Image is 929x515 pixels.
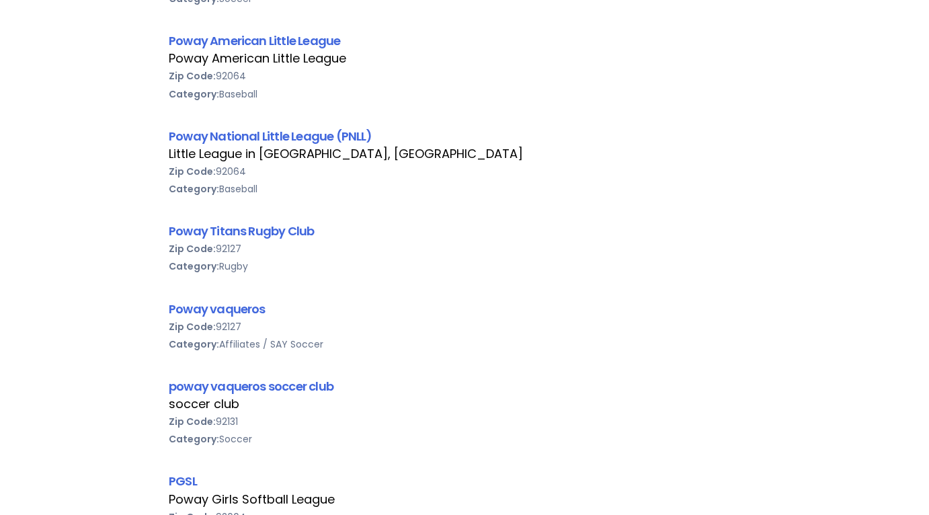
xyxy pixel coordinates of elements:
div: Poway vaqueros [169,300,760,318]
b: Category: [169,87,219,101]
div: 92064 [169,67,760,85]
div: Poway Girls Softball League [169,491,760,508]
b: Zip Code: [169,165,216,178]
div: 92131 [169,413,760,430]
div: Poway Titans Rugby Club [169,222,760,240]
div: Rugby [169,257,760,275]
a: Poway American Little League [169,32,340,49]
div: Baseball [169,85,760,103]
div: 92127 [169,240,760,257]
a: Poway National Little League (PNLL) [169,128,372,145]
a: poway vaqueros soccer club [169,378,333,395]
div: Soccer [169,430,760,448]
div: Baseball [169,180,760,198]
a: Poway Titans Rugby Club [169,223,314,239]
b: Zip Code: [169,320,216,333]
b: Zip Code: [169,242,216,255]
div: poway vaqueros soccer club [169,377,760,395]
div: Poway National Little League (PNLL) [169,127,760,145]
div: 92127 [169,318,760,335]
div: soccer club [169,395,760,413]
div: Poway American Little League [169,50,760,67]
div: Poway American Little League [169,32,760,50]
b: Category: [169,432,219,446]
div: Affiliates / SAY Soccer [169,335,760,353]
div: PGSL [169,472,760,490]
b: Category: [169,338,219,351]
b: Category: [169,182,219,196]
div: 92064 [169,163,760,180]
a: PGSL [169,473,197,489]
b: Zip Code: [169,415,216,428]
b: Zip Code: [169,69,216,83]
b: Category: [169,260,219,273]
div: Little League in [GEOGRAPHIC_DATA], [GEOGRAPHIC_DATA] [169,145,760,163]
a: Poway vaqueros [169,301,266,317]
